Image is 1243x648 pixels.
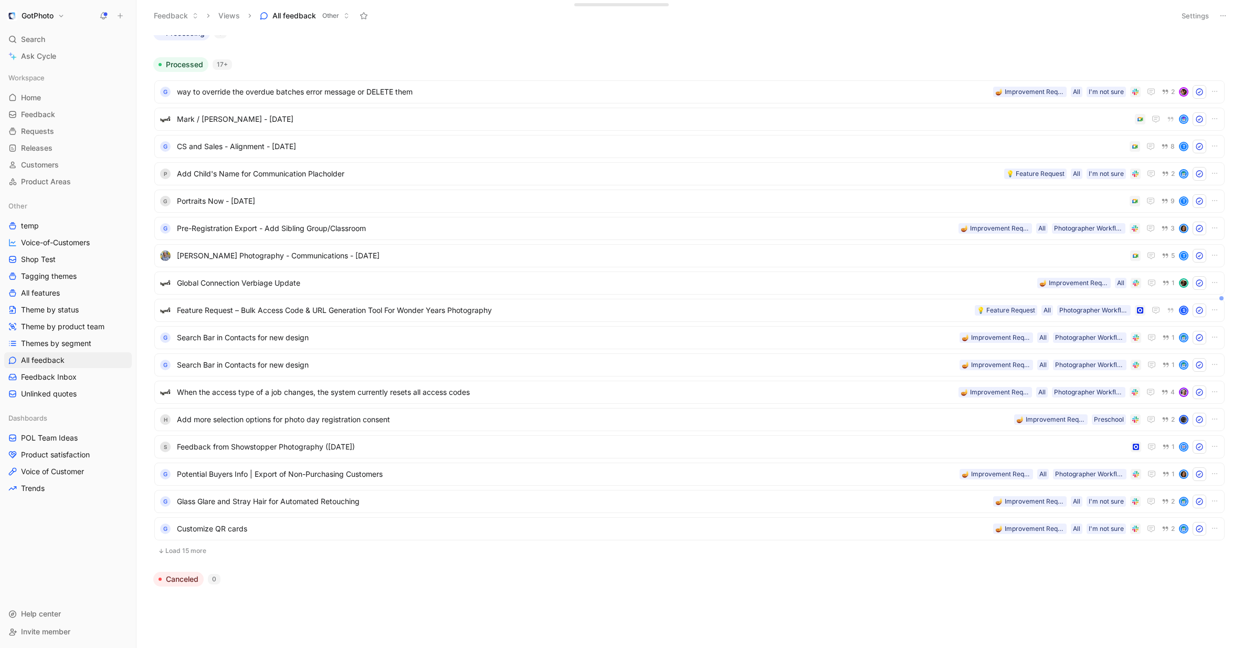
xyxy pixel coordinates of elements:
h1: GotPhoto [22,11,54,20]
div: G [160,87,171,97]
div: Photographer Workflow [1055,332,1124,343]
span: All feedback [21,355,65,365]
img: avatar [1180,389,1187,396]
span: Feedback [21,109,55,120]
div: 🪔 Improvement Request [962,332,1031,343]
button: 1 [1160,332,1177,343]
div: All [1038,223,1046,234]
div: G [160,469,171,479]
div: I'm not sure [1089,524,1124,534]
a: Home [4,90,132,106]
div: 🪔 Improvement Request [1016,414,1086,425]
div: P [160,169,171,179]
a: logo[PERSON_NAME] Photography - Communications - [DATE]5t [154,244,1225,267]
img: logo [160,250,171,261]
div: Other [4,198,132,214]
div: t [1180,143,1187,150]
span: Customers [21,160,59,170]
span: 8 [1171,143,1175,150]
div: G [160,141,171,152]
span: Global Connection Verbiage Update [177,277,1033,289]
a: GPortraits Now - [DATE]9t [154,190,1225,213]
div: All [1117,278,1124,288]
img: avatar [1180,416,1187,423]
a: Voice of Customer [4,464,132,479]
img: avatar [1180,471,1187,478]
div: G [160,332,171,343]
div: Search [4,32,132,47]
span: Product Areas [21,176,71,187]
a: Unlinked quotes [4,386,132,402]
span: Invite member [21,627,70,636]
div: 💡 Feature Request [977,305,1035,316]
a: All feedback [4,352,132,368]
a: GPotential Buyers Info | Export of Non-Purchasing CustomersPhotographer WorkflowAll🪔 Improvement ... [154,463,1225,486]
button: 5 [1160,250,1177,262]
span: 1 [1172,335,1175,341]
div: 🪔 Improvement Request [995,496,1065,507]
div: Preschool [1094,414,1124,425]
span: 2 [1171,89,1175,95]
a: hAdd more selection options for photo day registration consentPreschool🪔 Improvement Request2avatar [154,408,1225,431]
div: 🪔 Improvement Request [1039,278,1109,288]
div: All [1039,469,1047,479]
span: Workspace [8,72,45,83]
div: 🪔 Improvement Request [962,360,1031,370]
span: Requests [21,126,54,137]
div: I'm not sure [1089,87,1124,97]
button: GotPhotoGotPhoto [4,8,67,23]
a: logoFeature Request – Bulk Access Code & URL Generation Tool For Wonder Years PhotographyPhotogra... [154,299,1225,322]
span: 2 [1171,526,1175,532]
button: All feedbackOther [255,8,354,24]
span: 2 [1171,171,1175,177]
span: Search [21,33,45,46]
span: Trends [21,483,45,494]
span: 1 [1172,280,1175,286]
span: Glass Glare and Stray Hair for Automated Retouching [177,495,989,508]
div: 🪔 Improvement Request [962,469,1031,479]
span: Add Child's Name for Communication Placholder [177,168,1000,180]
button: Canceled [153,572,204,587]
button: 2 [1160,86,1177,98]
span: Product satisfaction [21,450,90,460]
div: Processed17+Load 15 more [149,57,1230,563]
span: 1 [1172,471,1175,477]
span: Canceled [166,574,198,584]
a: Releases [4,140,132,156]
a: logoWhen the access type of a job changes, the system currently resets all access codesPhotograph... [154,381,1225,404]
img: avatar [1180,88,1187,96]
div: t [1180,252,1187,259]
button: 1 [1160,359,1177,371]
button: 1 [1160,468,1177,480]
a: Theme by product team [4,319,132,335]
span: Customize QR cards [177,522,989,535]
img: logo [160,387,171,398]
div: All [1073,524,1080,534]
div: All [1073,496,1080,507]
span: Search Bar in Contacts for new design [177,359,955,371]
span: Voice of Customer [21,466,84,477]
button: Views [214,8,245,24]
img: logo [160,278,171,288]
img: avatar [1180,443,1187,451]
span: POL Team Ideas [21,433,78,443]
div: 🪔 Improvement Request [961,387,1030,398]
a: Product Areas [4,174,132,190]
div: Help center [4,606,132,622]
button: Settings [1177,8,1214,23]
div: 💡 Feature Request [1006,169,1065,179]
div: Photographer Workflow [1054,387,1123,398]
span: Theme by product team [21,321,104,332]
div: 17+ [213,59,232,70]
a: Shop Test [4,252,132,267]
button: 3 [1159,223,1177,234]
span: Feedback Inbox [21,372,77,382]
div: h [160,414,171,425]
span: Potential Buyers Info | Export of Non-Purchasing Customers [177,468,955,480]
div: DashboardsPOL Team IdeasProduct satisfactionVoice of CustomerTrends [4,410,132,496]
img: avatar [1180,525,1187,532]
img: avatar [1180,279,1187,287]
a: Customers [4,157,132,173]
span: 1 [1172,362,1175,368]
a: logoGlobal Connection Verbiage UpdateAll🪔 Improvement Request1avatar [154,271,1225,295]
